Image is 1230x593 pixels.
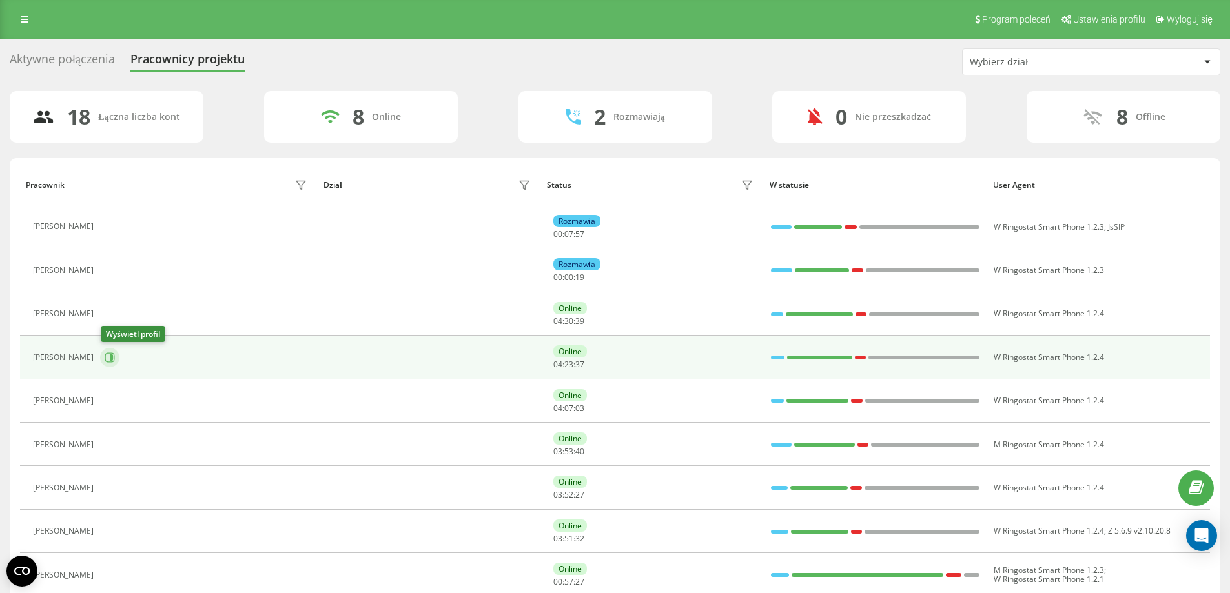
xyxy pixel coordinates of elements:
[993,181,1204,190] div: User Agent
[994,352,1104,363] span: W Ringostat Smart Phone 1.2.4
[33,570,97,579] div: [PERSON_NAME]
[553,576,562,587] span: 00
[553,359,562,370] span: 04
[1167,14,1213,25] span: Wyloguj się
[553,447,584,456] div: : :
[553,533,562,544] span: 03
[575,533,584,544] span: 32
[994,221,1104,232] span: W Ringostat Smart Phone 1.2.3
[553,360,584,369] div: : :
[575,228,584,239] span: 57
[564,446,573,457] span: 53
[1073,14,1145,25] span: Ustawienia profilu
[564,533,573,544] span: 51
[575,359,584,370] span: 37
[994,482,1104,493] span: W Ringostat Smart Phone 1.2.4
[553,258,600,270] div: Rozmawia
[575,316,584,327] span: 39
[553,230,584,239] div: : :
[553,316,562,327] span: 04
[613,112,665,123] div: Rozmawiają
[553,432,587,445] div: Online
[553,228,562,239] span: 00
[994,265,1104,276] span: W Ringostat Smart Phone 1.2.3
[547,181,571,190] div: Status
[553,519,587,532] div: Online
[553,273,584,282] div: : :
[564,228,573,239] span: 07
[575,489,584,500] span: 27
[994,574,1104,585] span: W Ringostat Smart Phone 1.2.1
[33,353,97,362] div: [PERSON_NAME]
[553,317,584,326] div: : :
[564,576,573,587] span: 57
[575,403,584,414] span: 03
[575,272,584,283] span: 19
[33,527,97,536] div: [PERSON_NAME]
[994,308,1104,319] span: W Ringostat Smart Phone 1.2.4
[130,52,245,72] div: Pracownicy projektu
[553,489,562,500] span: 03
[553,404,584,413] div: : :
[553,389,587,401] div: Online
[994,439,1104,450] span: M Ringostat Smart Phone 1.2.4
[594,105,606,129] div: 2
[1108,525,1171,536] span: Z 5.6.9 v2.10.20.8
[564,272,573,283] span: 00
[575,576,584,587] span: 27
[564,489,573,500] span: 52
[33,440,97,449] div: [PERSON_NAME]
[553,490,584,499] div: : :
[553,345,587,357] div: Online
[1186,520,1217,551] div: Open Intercom Messenger
[855,112,931,123] div: Nie przeszkadzać
[353,105,364,129] div: 8
[67,105,90,129] div: 18
[1108,221,1125,232] span: JsSIP
[26,181,65,190] div: Pracownik
[33,309,97,318] div: [PERSON_NAME]
[101,326,165,342] div: Wyświetl profil
[98,112,179,123] div: Łączna liczba kont
[553,215,600,227] div: Rozmawia
[553,578,584,587] div: : :
[1136,112,1165,123] div: Offline
[553,446,562,457] span: 03
[835,105,847,129] div: 0
[575,446,584,457] span: 40
[564,316,573,327] span: 30
[553,476,587,488] div: Online
[323,181,342,190] div: Dział
[553,534,584,543] div: : :
[553,403,562,414] span: 04
[564,403,573,414] span: 07
[994,395,1104,406] span: W Ringostat Smart Phone 1.2.4
[6,556,37,587] button: Open CMP widget
[1116,105,1128,129] div: 8
[553,302,587,314] div: Online
[372,112,401,123] div: Online
[33,483,97,492] div: [PERSON_NAME]
[553,272,562,283] span: 00
[982,14,1051,25] span: Program poleceń
[33,222,97,231] div: [PERSON_NAME]
[10,52,115,72] div: Aktywne połączenia
[994,525,1104,536] span: W Ringostat Smart Phone 1.2.4
[553,563,587,575] div: Online
[770,181,981,190] div: W statusie
[970,57,1124,68] div: Wybierz dział
[33,266,97,275] div: [PERSON_NAME]
[564,359,573,370] span: 23
[994,565,1104,576] span: M Ringostat Smart Phone 1.2.3
[33,396,97,405] div: [PERSON_NAME]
